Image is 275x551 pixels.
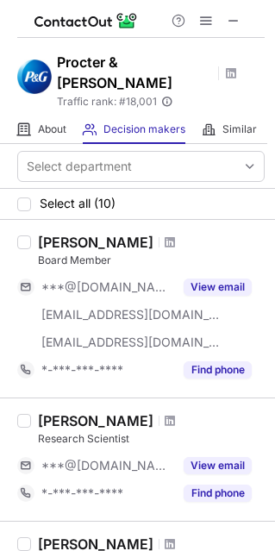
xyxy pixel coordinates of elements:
[57,52,212,93] h1: Procter & [PERSON_NAME]
[41,458,173,473] span: ***@[DOMAIN_NAME]
[41,279,173,295] span: ***@[DOMAIN_NAME]
[103,122,185,136] span: Decision makers
[38,412,153,429] div: [PERSON_NAME]
[41,335,221,350] span: [EMAIL_ADDRESS][DOMAIN_NAME]
[38,234,153,251] div: [PERSON_NAME]
[38,122,66,136] span: About
[184,485,252,502] button: Reveal Button
[40,197,116,210] span: Select all (10)
[41,307,221,322] span: [EMAIL_ADDRESS][DOMAIN_NAME]
[222,122,257,136] span: Similar
[57,96,157,108] span: Traffic rank: # 18,001
[184,279,252,296] button: Reveal Button
[184,361,252,379] button: Reveal Button
[38,253,265,268] div: Board Member
[27,158,132,175] div: Select department
[17,59,52,94] img: 8dbba40a4ae6cdc364ab29962307832d
[184,457,252,474] button: Reveal Button
[38,431,265,447] div: Research Scientist
[34,10,138,31] img: ContactOut v5.3.10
